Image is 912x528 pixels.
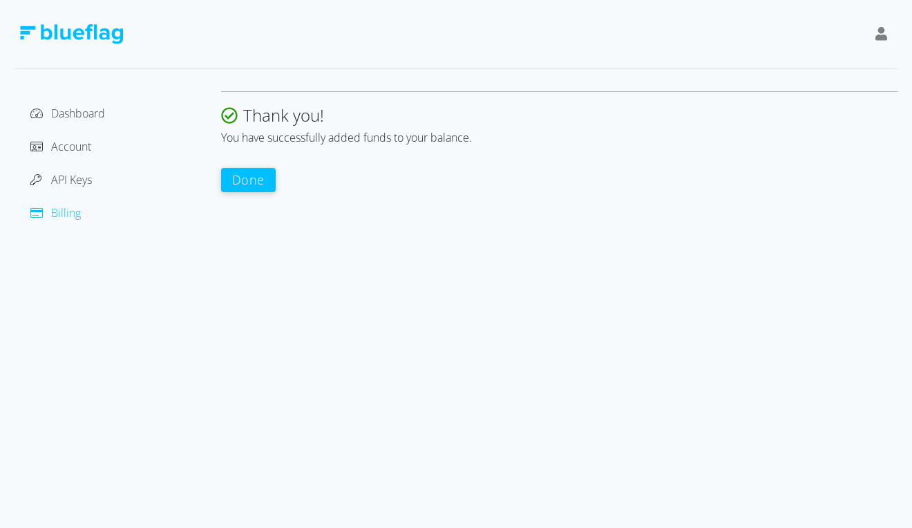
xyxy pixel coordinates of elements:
a: API Keys [30,172,92,187]
span: API Keys [51,172,92,187]
a: Billing [30,205,81,220]
span: Billing [51,205,81,220]
span: Dashboard [51,106,105,121]
span: You have successfully added funds to your balance. [221,130,472,145]
a: Account [30,139,91,154]
button: Done [221,168,276,192]
a: Dashboard [30,106,105,121]
span: Thank you! [243,104,324,126]
img: Blue Flag Logo [19,24,123,44]
span: Account [51,139,91,154]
